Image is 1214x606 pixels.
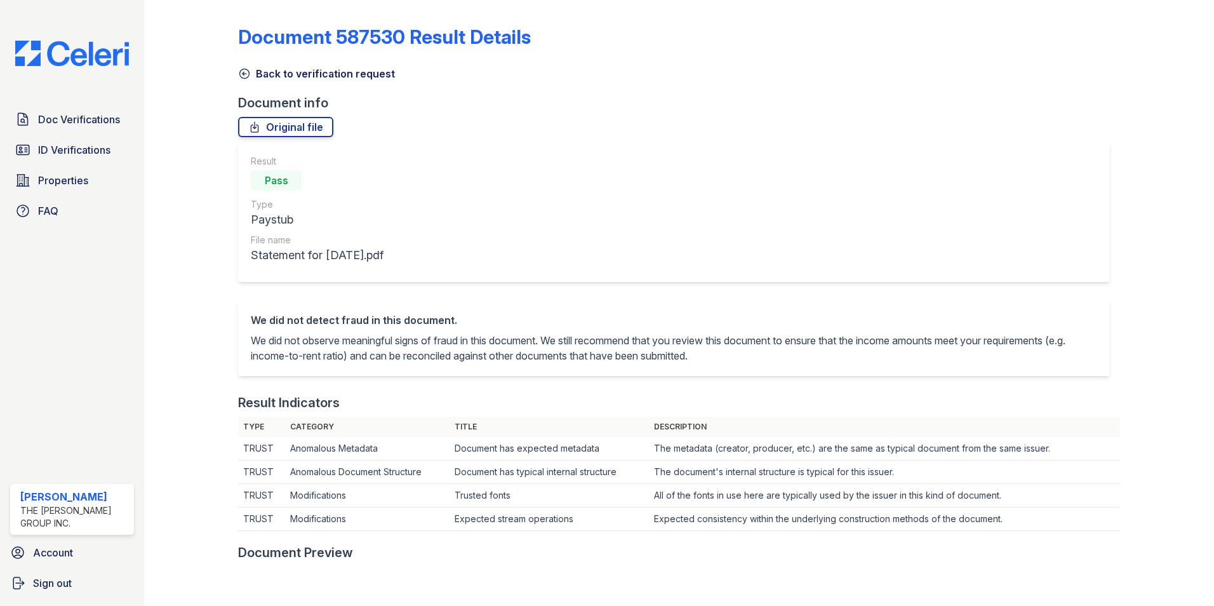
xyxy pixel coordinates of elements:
td: The metadata (creator, producer, etc.) are the same as typical document from the same issuer. [649,437,1120,461]
td: Anomalous Metadata [285,437,450,461]
td: Document has expected metadata [450,437,649,461]
td: Modifications [285,484,450,508]
td: All of the fonts in use here are typically used by the issuer in this kind of document. [649,484,1120,508]
span: Sign out [33,576,72,591]
div: Pass [251,170,302,191]
td: The document's internal structure is typical for this issuer. [649,461,1120,484]
div: [PERSON_NAME] [20,489,129,504]
td: Document has typical internal structure [450,461,649,484]
span: Account [33,545,73,560]
a: Doc Verifications [10,107,134,132]
a: Account [5,540,139,565]
div: Result [251,155,384,168]
th: Category [285,417,450,437]
a: Sign out [5,570,139,596]
div: Statement for [DATE].pdf [251,246,384,264]
a: ID Verifications [10,137,134,163]
th: Title [450,417,649,437]
a: Back to verification request [238,66,395,81]
img: CE_Logo_Blue-a8612792a0a2168367f1c8372b55b34899dd931a85d93a1a3d3e32e68fde9ad4.png [5,41,139,66]
span: Properties [38,173,88,188]
div: The [PERSON_NAME] Group Inc. [20,504,129,530]
span: FAQ [38,203,58,219]
div: Document Preview [238,544,353,562]
td: Trusted fonts [450,484,649,508]
td: TRUST [238,461,285,484]
td: Expected consistency within the underlying construction methods of the document. [649,508,1120,531]
a: Properties [10,168,134,193]
td: TRUST [238,484,285,508]
td: Modifications [285,508,450,531]
th: Type [238,417,285,437]
div: File name [251,234,384,246]
span: ID Verifications [38,142,110,158]
th: Description [649,417,1120,437]
div: We did not detect fraud in this document. [251,313,1097,328]
a: Document 587530 Result Details [238,25,531,48]
span: Doc Verifications [38,112,120,127]
a: FAQ [10,198,134,224]
td: Anomalous Document Structure [285,461,450,484]
div: Paystub [251,211,384,229]
td: TRUST [238,508,285,531]
a: Original file [238,117,333,137]
p: We did not observe meaningful signs of fraud in this document. We still recommend that you review... [251,333,1097,363]
div: Result Indicators [238,394,340,412]
td: Expected stream operations [450,508,649,531]
div: Document info [238,94,1120,112]
td: TRUST [238,437,285,461]
div: Type [251,198,384,211]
